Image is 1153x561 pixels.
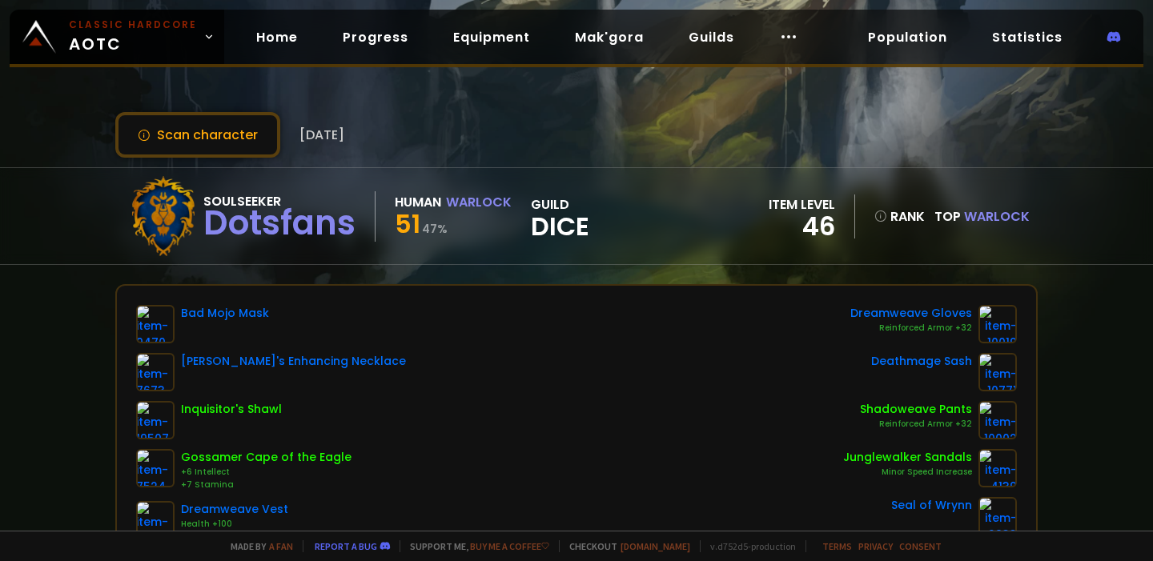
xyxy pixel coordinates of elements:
[562,21,657,54] a: Mak'gora
[850,305,972,322] div: Dreamweave Gloves
[621,540,690,552] a: [DOMAIN_NAME]
[470,540,549,552] a: Buy me a coffee
[115,112,280,158] button: Scan character
[181,449,352,466] div: Gossamer Cape of the Eagle
[860,401,972,418] div: Shadoweave Pants
[531,194,589,238] div: guild
[422,221,448,237] small: 47 %
[964,207,1030,226] span: Warlock
[181,353,406,370] div: [PERSON_NAME]'s Enhancing Necklace
[395,206,420,242] span: 51
[899,540,942,552] a: Consent
[10,10,224,64] a: Classic HardcoreAOTC
[978,353,1017,391] img: item-10771
[400,540,549,552] span: Support me,
[181,501,288,518] div: Dreamweave Vest
[850,322,972,335] div: Reinforced Armor +32
[181,305,269,322] div: Bad Mojo Mask
[891,497,972,514] div: Seal of Wrynn
[934,206,1030,226] div: Top
[531,214,589,238] span: Dice
[858,540,893,552] a: Privacy
[874,206,925,226] div: rank
[843,466,972,479] div: Minor Speed Increase
[395,192,441,212] div: Human
[181,401,282,418] div: Inquisitor's Shawl
[979,21,1075,54] a: Statistics
[769,194,835,214] div: item level
[676,21,747,54] a: Guilds
[978,401,1017,439] img: item-10002
[978,449,1017,487] img: item-4139
[860,418,972,431] div: Reinforced Armor +32
[181,479,352,491] div: +7 Stamina
[203,211,356,235] div: Dotsfans
[822,540,852,552] a: Terms
[440,21,543,54] a: Equipment
[330,21,421,54] a: Progress
[181,466,352,479] div: +6 Intellect
[843,449,972,466] div: Junglewalker Sandals
[978,497,1017,535] img: item-2933
[315,540,377,552] a: Report a bug
[700,540,796,552] span: v. d752d5 - production
[136,305,175,343] img: item-9470
[446,192,512,212] div: Warlock
[559,540,690,552] span: Checkout
[221,540,293,552] span: Made by
[136,353,175,391] img: item-7673
[269,540,293,552] a: a fan
[69,18,197,56] span: AOTC
[136,401,175,439] img: item-19507
[978,305,1017,343] img: item-10019
[243,21,311,54] a: Home
[855,21,960,54] a: Population
[871,353,972,370] div: Deathmage Sash
[69,18,197,32] small: Classic Hardcore
[181,518,288,531] div: Health +100
[769,214,835,238] div: 46
[203,191,356,211] div: Soulseeker
[299,125,344,145] span: [DATE]
[136,501,175,539] img: item-10021
[136,449,175,487] img: item-7524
